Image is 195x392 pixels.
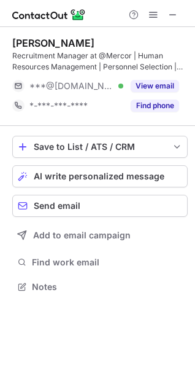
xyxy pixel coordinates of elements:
[12,136,188,158] button: save-profile-one-click
[34,201,80,211] span: Send email
[33,230,131,240] span: Add to email campaign
[34,142,166,152] div: Save to List / ATS / CRM
[32,257,183,268] span: Find work email
[12,254,188,271] button: Find work email
[29,80,114,92] span: ***@[DOMAIN_NAME]
[12,195,188,217] button: Send email
[131,100,179,112] button: Reveal Button
[12,37,94,49] div: [PERSON_NAME]
[32,281,183,292] span: Notes
[12,165,188,187] button: AI write personalized message
[131,80,179,92] button: Reveal Button
[12,50,188,73] div: Recruitment Manager at @Mercor | Human Resources Management | Personnel Selection | Competency-Ba...
[12,7,86,22] img: ContactOut v5.3.10
[12,278,188,296] button: Notes
[12,224,188,246] button: Add to email campaign
[34,171,164,181] span: AI write personalized message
